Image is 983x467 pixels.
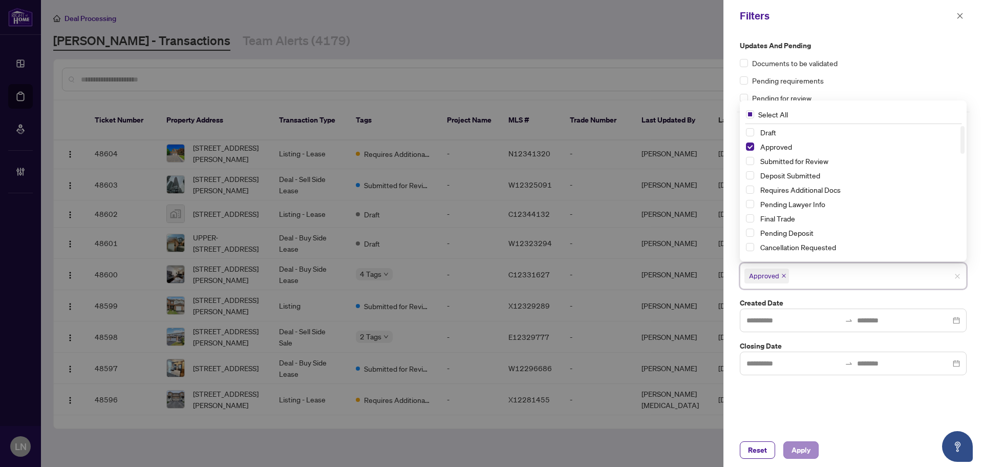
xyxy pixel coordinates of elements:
span: close [956,12,964,19]
span: Approved [756,140,960,153]
span: With Payroll [756,255,960,268]
span: Select Deposit Submitted [746,171,754,179]
span: Documents to be validated [752,57,838,69]
span: Pending requirements [752,75,824,86]
span: With Payroll [760,257,798,266]
span: Submitted for Review [760,156,828,166]
span: Requires Additional Docs [756,184,960,196]
span: Deposit Submitted [760,171,820,180]
span: Pending Lawyer Info [756,198,960,210]
span: close [954,273,960,279]
span: Select Submitted for Review [746,157,754,165]
span: Draft [760,128,776,137]
span: Select Cancellation Requested [746,243,754,251]
span: Pending Lawyer Info [760,199,825,209]
span: Approved [744,269,789,283]
label: Closing Date [740,340,967,352]
label: Created Date [740,297,967,309]
button: Reset [740,441,775,459]
span: swap-right [845,359,853,368]
span: Pending Deposit [760,228,814,237]
span: Approved [760,142,792,151]
span: swap-right [845,316,853,324]
span: to [845,359,853,368]
label: Updates and Pending [740,40,967,51]
span: Select Final Trade [746,214,754,222]
span: Select Requires Additional Docs [746,186,754,194]
span: Select Pending Lawyer Info [746,200,754,208]
span: Select Draft [746,128,754,136]
span: Deposit Submitted [756,169,960,181]
span: Select Approved [746,143,754,151]
span: Pending for review [752,92,811,104]
span: Select Pending Deposit [746,229,754,237]
button: Open asap [942,431,973,462]
span: Cancellation Requested [756,241,960,253]
span: to [845,316,853,324]
span: Select All [754,109,792,120]
span: Draft [756,126,960,138]
span: Pending Deposit [756,227,960,239]
span: Approved [749,271,779,281]
span: Apply [792,442,810,458]
span: Reset [748,442,767,458]
span: Requires Additional Docs [760,185,841,194]
span: Final Trade [756,212,960,225]
div: Filters [740,8,953,24]
span: Final Trade [760,214,795,223]
span: close [781,273,786,278]
button: Apply [783,441,819,459]
span: Cancellation Requested [760,242,836,252]
span: Submitted for Review [756,155,960,167]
